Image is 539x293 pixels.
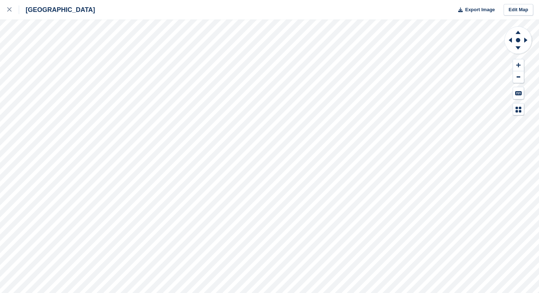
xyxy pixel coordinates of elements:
button: Zoom In [513,59,524,71]
button: Map Legend [513,103,524,115]
button: Export Image [454,4,495,16]
button: Keyboard Shortcuts [513,87,524,99]
span: Export Image [465,6,495,13]
div: [GEOGRAPHIC_DATA] [19,5,95,14]
button: Zoom Out [513,71,524,83]
a: Edit Map [504,4,533,16]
